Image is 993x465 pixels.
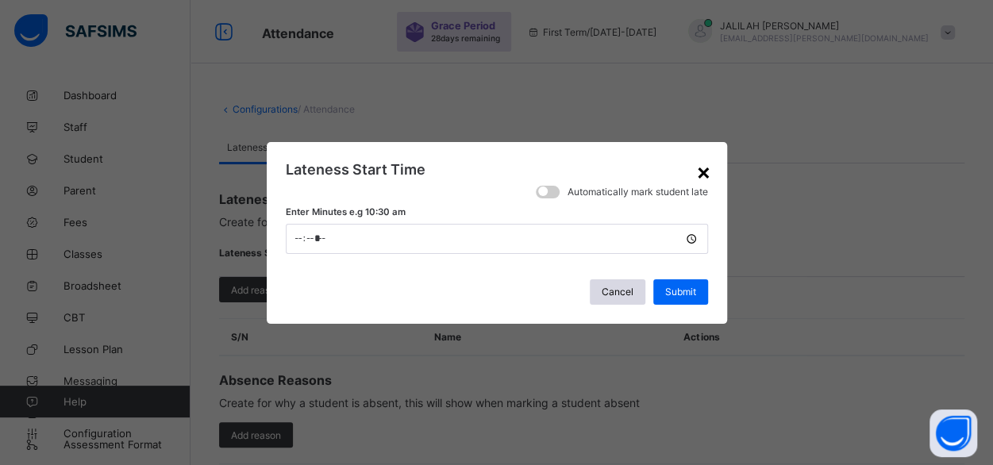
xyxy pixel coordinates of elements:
[929,409,977,457] button: Open asap
[696,158,711,185] div: ×
[286,161,425,178] span: Lateness Start Time
[602,286,633,298] span: Cancel
[665,286,696,298] span: Submit
[568,186,708,198] span: Automatically mark student late
[286,206,406,217] label: Enter Minutes e.g 10:30 am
